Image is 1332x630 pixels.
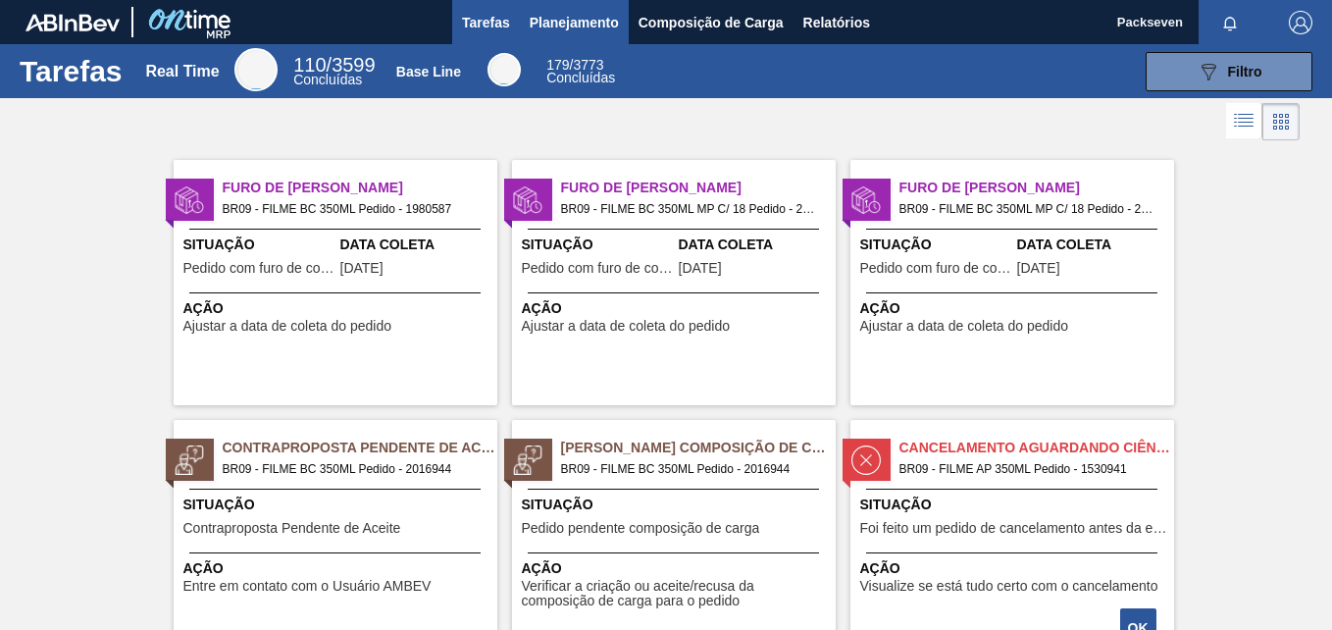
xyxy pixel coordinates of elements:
span: Cancelamento aguardando ciência [899,438,1174,458]
span: BR09 - FILME BC 350ML MP C/ 18 Pedido - 2003156 [561,198,820,220]
span: Pedido com furo de coleta [522,261,674,276]
span: Situação [522,495,831,515]
span: Furo de Coleta [899,178,1174,198]
div: Base Line [487,53,521,86]
span: Concluídas [293,72,362,87]
button: Notificações [1199,9,1261,36]
span: Data Coleta [1017,235,1169,255]
span: 22/09/2025 [679,261,722,276]
span: Contraproposta Pendente de Aceite [223,438,497,458]
span: Furo de Coleta [223,178,497,198]
span: Ação [183,298,492,319]
h1: Tarefas [20,60,123,82]
span: Ação [860,558,1169,579]
img: status [851,446,881,475]
span: Composição de Carga [639,11,784,34]
span: Pedido com furo de coleta [183,261,335,276]
span: Visualize se está tudo certo com o cancelamento [860,579,1158,594]
span: Furo de Coleta [561,178,836,198]
img: Logout [1289,11,1312,34]
span: BR09 - FILME BC 350ML Pedido - 2016944 [223,458,482,480]
div: Real Time [234,48,278,91]
div: Base Line [546,59,615,84]
div: Real Time [293,57,375,86]
span: Data Coleta [340,235,492,255]
span: Situação [860,235,1012,255]
span: 11/09/2025 [340,261,384,276]
span: / 3773 [546,57,603,73]
span: Ação [183,558,492,579]
span: 179 [546,57,569,73]
span: 22/09/2025 [1017,261,1060,276]
span: Planejamento [530,11,619,34]
img: status [175,446,204,475]
span: Contraproposta Pendente de Aceite [183,521,401,536]
span: Situação [183,235,335,255]
img: status [513,185,542,215]
div: Visão em Lista [1226,103,1262,140]
span: Entre em contato com o Usuário AMBEV [183,579,432,594]
span: BR09 - FILME AP 350ML Pedido - 1530941 [899,458,1158,480]
span: Relatórios [803,11,870,34]
div: Visão em Cards [1262,103,1300,140]
span: Data Coleta [679,235,831,255]
span: Tarefas [462,11,510,34]
span: Situação [522,235,674,255]
span: Foi feito um pedido de cancelamento antes da etapa de aguardando faturamento [860,521,1169,536]
span: Ajustar a data de coleta do pedido [522,319,731,334]
span: Ação [860,298,1169,319]
span: BR09 - FILME BC 350ML MP C/ 18 Pedido - 2003155 [899,198,1158,220]
span: Ajustar a data de coleta do pedido [860,319,1069,334]
img: TNhmsLtSVTkK8tSr43FrP2fwEKptu5GPRR3wAAAABJRU5ErkJggg== [26,14,120,31]
span: Ajustar a data de coleta do pedido [183,319,392,334]
span: Concluídas [546,70,615,85]
span: BR09 - FILME BC 350ML Pedido - 2016944 [561,458,820,480]
span: Situação [183,495,492,515]
span: Pedido pendente composição de carga [522,521,760,536]
span: BR09 - FILME BC 350ML Pedido - 1980587 [223,198,482,220]
span: Verificar a criação ou aceite/recusa da composição de carga para o pedido [522,579,831,609]
img: status [851,185,881,215]
span: 110 [293,54,326,76]
img: status [175,185,204,215]
span: / 3599 [293,54,375,76]
div: Real Time [145,63,219,80]
button: Filtro [1146,52,1312,91]
span: Ação [522,298,831,319]
span: Pedido Aguardando Composição de Carga [561,438,836,458]
span: Filtro [1228,64,1262,79]
span: Pedido com furo de coleta [860,261,1012,276]
div: Base Line [396,64,461,79]
span: Ação [522,558,831,579]
img: status [513,446,542,475]
span: Situação [860,495,1169,515]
